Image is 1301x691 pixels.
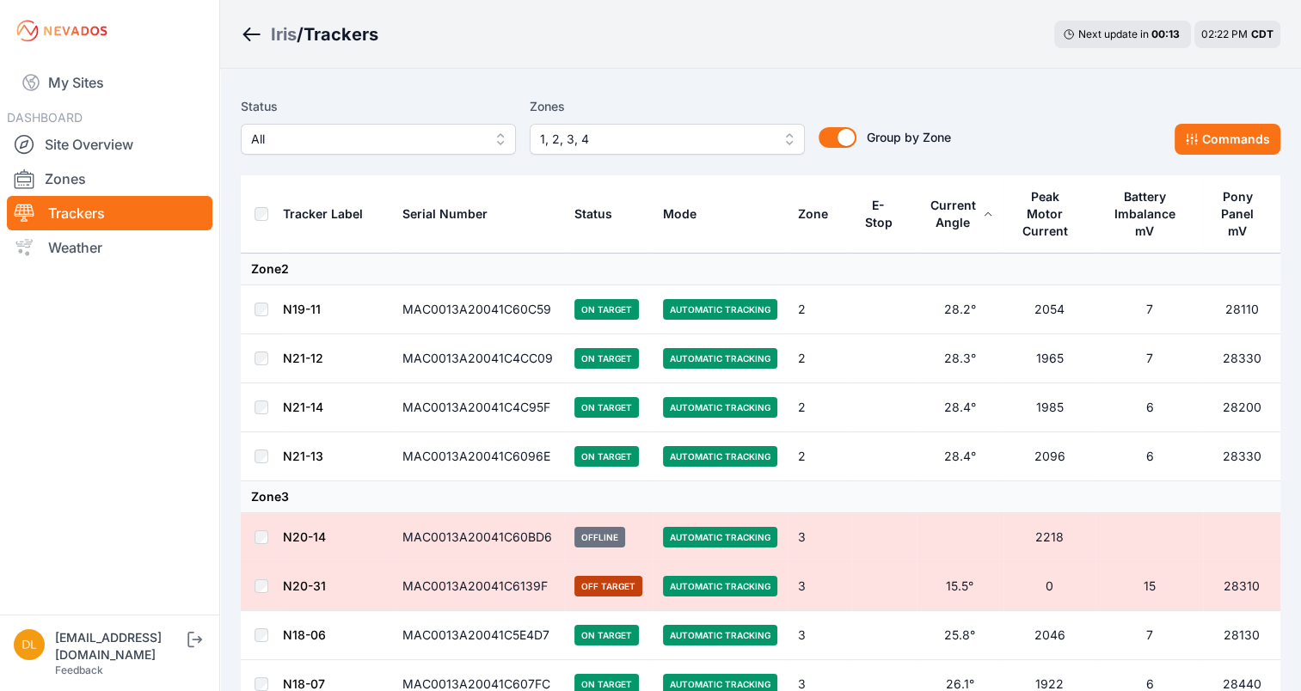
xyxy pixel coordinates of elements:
td: 15.5° [917,562,1003,611]
div: Serial Number [402,205,488,223]
span: Automatic Tracking [663,625,777,645]
span: Off Target [574,576,642,596]
td: 1965 [1003,334,1096,383]
label: Zones [530,96,805,117]
td: 2054 [1003,285,1096,334]
td: 2 [788,432,852,481]
td: 2 [788,285,852,334]
span: CDT [1251,28,1273,40]
td: 2 [788,383,852,432]
td: MAC0013A20041C4CC09 [392,334,564,383]
td: 7 [1095,285,1203,334]
span: Automatic Tracking [663,576,777,596]
td: MAC0013A20041C60C59 [392,285,564,334]
div: Pony Panel mV [1213,188,1261,240]
button: Current Angle [927,185,993,243]
span: Offline [574,527,625,547]
span: On Target [574,397,639,418]
td: 2218 [1003,513,1096,562]
label: Status [241,96,516,117]
span: On Target [574,299,639,320]
button: Commands [1175,124,1280,155]
button: Battery Imbalance mV [1106,176,1193,252]
nav: Breadcrumb [241,12,378,57]
span: Automatic Tracking [663,527,777,547]
a: N20-31 [283,578,326,593]
a: Feedback [55,663,103,676]
a: N20-14 [283,529,326,544]
a: N19-11 [283,302,321,316]
a: Site Overview [7,127,212,162]
a: N18-07 [283,676,325,691]
span: 02:22 PM [1201,28,1248,40]
td: 28.4° [917,432,1003,481]
button: Status [574,193,626,235]
button: E-Stop [862,185,906,243]
td: 2096 [1003,432,1096,481]
td: 1985 [1003,383,1096,432]
button: Mode [663,193,710,235]
td: 28330 [1203,432,1280,481]
a: Weather [7,230,212,265]
td: 15 [1095,562,1203,611]
td: MAC0013A20041C5E4D7 [392,611,564,660]
span: Automatic Tracking [663,397,777,418]
a: Trackers [7,196,212,230]
span: Automatic Tracking [663,446,777,467]
button: Serial Number [402,193,501,235]
button: Pony Panel mV [1213,176,1270,252]
button: 1, 2, 3, 4 [530,124,805,155]
a: N18-06 [283,627,326,642]
span: On Target [574,348,639,369]
button: Peak Motor Current [1014,176,1086,252]
td: 28.2° [917,285,1003,334]
h3: Trackers [304,22,378,46]
div: Zone [798,205,828,223]
a: Zones [7,162,212,196]
td: 7 [1095,611,1203,660]
span: On Target [574,446,639,467]
span: Next update in [1078,28,1149,40]
td: MAC0013A20041C4C95F [392,383,564,432]
div: Peak Motor Current [1014,188,1077,240]
td: 28.3° [917,334,1003,383]
td: 3 [788,513,852,562]
td: 28330 [1203,334,1280,383]
div: [EMAIL_ADDRESS][DOMAIN_NAME] [55,629,184,663]
td: 7 [1095,334,1203,383]
td: 6 [1095,383,1203,432]
span: All [251,129,482,150]
span: Automatic Tracking [663,299,777,320]
td: 0 [1003,562,1096,611]
td: 3 [788,562,852,611]
span: DASHBOARD [7,110,83,125]
span: / [297,22,304,46]
img: dlay@prim.com [14,629,45,660]
td: MAC0013A20041C6139F [392,562,564,611]
img: Nevados [14,17,110,45]
a: My Sites [7,62,212,103]
td: 2046 [1003,611,1096,660]
td: 25.8° [917,611,1003,660]
td: MAC0013A20041C6096E [392,432,564,481]
td: 28110 [1203,285,1280,334]
div: Current Angle [927,197,979,231]
td: 2 [788,334,852,383]
span: On Target [574,625,639,645]
button: Zone [798,193,842,235]
td: 28310 [1203,562,1280,611]
div: 00 : 13 [1151,28,1182,41]
td: 3 [788,611,852,660]
div: Battery Imbalance mV [1106,188,1183,240]
div: E-Stop [862,197,894,231]
a: N21-12 [283,351,323,365]
td: Zone 3 [241,481,1280,513]
span: Group by Zone [867,130,951,144]
a: Iris [271,22,297,46]
button: Tracker Label [283,193,377,235]
div: Status [574,205,612,223]
td: Zone 2 [241,254,1280,285]
div: Tracker Label [283,205,363,223]
td: 28130 [1203,611,1280,660]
